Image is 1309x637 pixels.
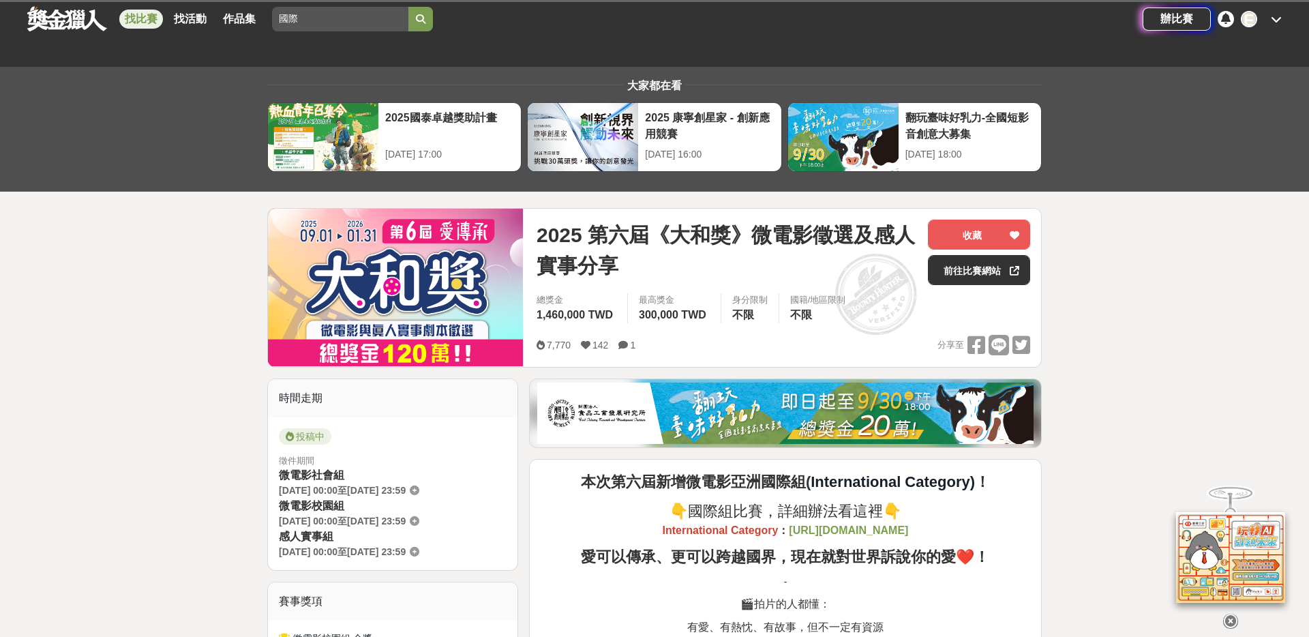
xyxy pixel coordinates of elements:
[789,525,908,536] a: [URL][DOMAIN_NAME]
[279,516,337,527] span: [DATE] 00:00
[645,147,774,162] div: [DATE] 16:00
[527,102,781,172] a: 2025 康寧創星家 - 創新應用競賽[DATE] 16:00
[537,220,917,281] span: 2025 第六屆《大和獎》微電影徵選及感人實事分享
[639,293,710,307] span: 最高獎金
[592,340,608,351] span: 142
[119,10,163,29] a: 找比賽
[581,473,811,490] strong: 本次第六屆新增微電影亞洲國際組(
[541,575,1030,589] p: -
[1241,11,1257,27] div: E
[811,473,975,490] strong: International Category)
[537,383,1034,444] img: 1c81a89c-c1b3-4fd6-9c6e-7d29d79abef5.jpg
[624,80,685,91] span: 大家都在看
[537,309,613,321] span: 1,460,000 TWD
[787,102,1042,172] a: 翻玩臺味好乳力-全國短影音創意大募集[DATE] 18:00
[347,485,406,496] span: [DATE] 23:59
[975,473,990,490] strong: ！
[547,340,571,351] span: 7,770
[347,546,406,557] span: [DATE] 23:59
[1176,511,1285,602] img: d2146d9a-e6f6-4337-9592-8cefde37ba6b.png
[928,255,1030,285] a: 前往比賽網站
[732,293,768,307] div: 身分限制
[789,524,908,536] strong: [URL][DOMAIN_NAME]
[337,546,347,557] span: 至
[740,598,830,610] span: 🎬拍片的人都懂：
[581,548,989,565] strong: 愛可以傳承、更可以跨越國界，現在就對世界訴說你的愛❤️！
[937,335,964,355] span: 分享至
[279,546,337,557] span: [DATE] 00:00
[279,469,344,481] span: 微電影社會組
[790,309,812,321] span: 不限
[645,110,774,140] div: 2025 康寧創星家 - 創新應用競賽
[790,293,846,307] div: 國籍/地區限制
[905,110,1034,140] div: 翻玩臺味好乳力-全國短影音創意大募集
[537,293,616,307] span: 總獎金
[385,147,514,162] div: [DATE] 17:00
[268,582,517,621] div: 賽事獎項
[669,503,901,520] span: 👇國際組比賽，詳細辦法看這裡👇
[928,220,1030,250] button: 收藏
[267,102,522,172] a: 2025國泰卓越獎助計畫[DATE] 17:00
[337,516,347,527] span: 至
[279,485,337,496] span: [DATE] 00:00
[385,110,514,140] div: 2025國泰卓越獎助計畫
[268,379,517,417] div: 時間走期
[663,524,779,536] strong: International Category
[279,456,314,466] span: 徵件期間
[337,485,347,496] span: 至
[279,500,344,512] span: 微電影校園組
[1143,8,1211,31] a: 辦比賽
[279,531,333,542] span: 感人實事組
[168,10,212,29] a: 找活動
[279,428,331,445] span: 投稿中
[905,147,1034,162] div: [DATE] 18:00
[268,209,523,366] img: Cover Image
[217,10,261,29] a: 作品集
[347,516,406,527] span: [DATE] 23:59
[630,340,635,351] span: 1
[639,309,706,321] span: 300,000 TWD
[778,524,789,536] strong: ：
[732,309,754,321] span: 不限
[272,7,408,31] input: 總獎金40萬元—全球自行車設計比賽
[687,621,884,633] span: 有愛、有熱忱、有故事，但不一定有資源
